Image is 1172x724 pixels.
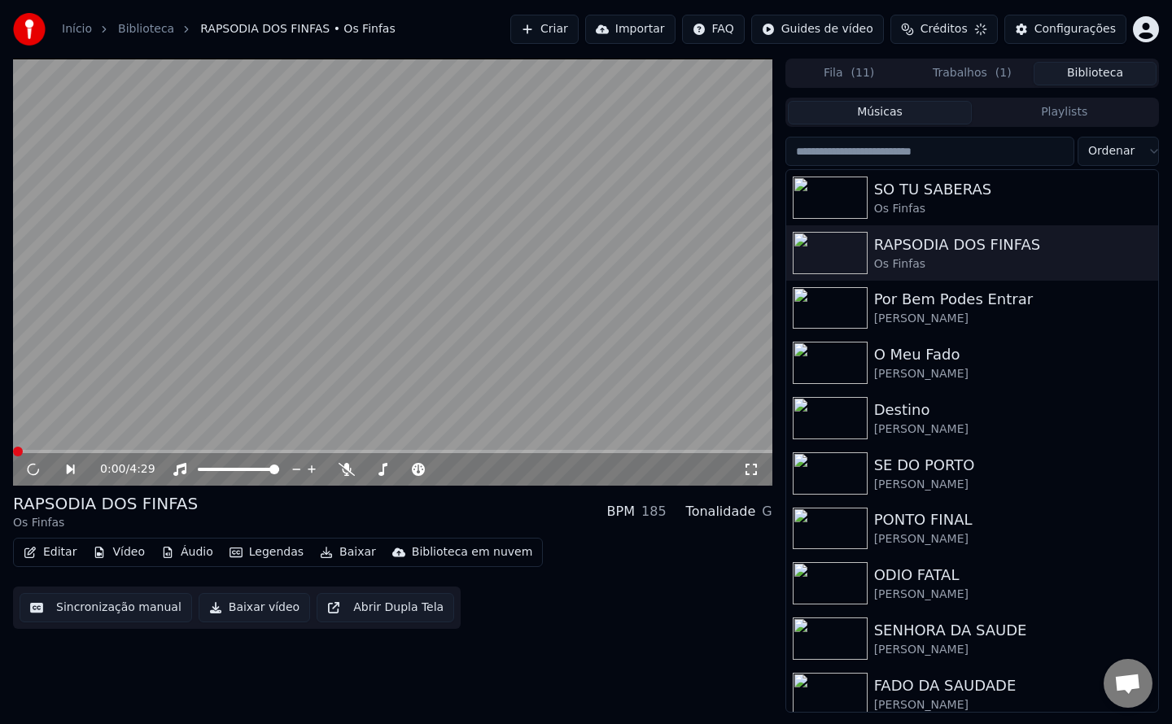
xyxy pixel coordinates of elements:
div: [PERSON_NAME] [874,642,1152,658]
div: / [100,461,139,478]
div: RAPSODIA DOS FINFAS [13,492,198,515]
button: Biblioteca [1034,62,1157,85]
button: Áudio [155,541,220,564]
span: RAPSODIA DOS FINFAS • Os Finfas [200,21,396,37]
button: Importar [585,15,676,44]
button: Editar [17,541,83,564]
div: Por Bem Podes Entrar [874,288,1152,311]
div: Biblioteca em nuvem [412,544,533,560]
div: [PERSON_NAME] [874,477,1152,493]
button: Playlists [972,101,1157,124]
button: Baixar [313,541,383,564]
div: SE DO PORTO [874,454,1152,477]
button: Legendas [223,541,310,564]
div: [PERSON_NAME] [874,531,1152,547]
div: [PERSON_NAME] [874,311,1152,327]
button: Criar [510,15,579,44]
div: Configurações [1034,21,1116,37]
span: 4:29 [129,461,155,478]
button: Créditos [890,15,998,44]
img: youka [13,13,46,46]
span: Créditos [921,21,968,37]
button: Baixar vídeo [199,593,310,622]
div: ODIO FATAL [874,564,1152,587]
div: RAPSODIA DOS FINFAS [874,233,1152,256]
div: PONTO FINAL [874,508,1152,531]
div: Os Finfas [874,201,1152,217]
div: SO TU SABERAS [874,178,1152,201]
a: Open chat [1104,659,1152,708]
span: Ordenar [1088,143,1135,159]
div: FADO DA SAUDADE [874,674,1152,697]
button: FAQ [682,15,745,44]
button: Abrir Dupla Tela [317,593,454,622]
button: Vídeo [86,541,151,564]
a: Biblioteca [118,21,174,37]
div: Tonalidade [686,502,756,521]
span: 0:00 [100,461,125,478]
div: Os Finfas [13,515,198,531]
div: BPM [607,502,635,521]
button: Músicas [788,101,973,124]
div: [PERSON_NAME] [874,366,1152,382]
div: SENHORA DA SAUDE [874,619,1152,642]
span: ( 1 ) [995,65,1012,81]
a: Início [62,21,92,37]
div: 185 [641,502,667,521]
button: Configurações [1004,15,1126,44]
span: ( 11 ) [851,65,875,81]
div: O Meu Fado [874,343,1152,366]
button: Sincronização manual [20,593,192,622]
button: Fila [788,62,911,85]
nav: breadcrumb [62,21,396,37]
button: Trabalhos [911,62,1034,85]
div: G [762,502,772,521]
div: [PERSON_NAME] [874,697,1152,713]
button: Guides de vídeo [751,15,884,44]
div: Os Finfas [874,256,1152,273]
div: Destino [874,399,1152,421]
div: [PERSON_NAME] [874,587,1152,603]
div: [PERSON_NAME] [874,421,1152,438]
